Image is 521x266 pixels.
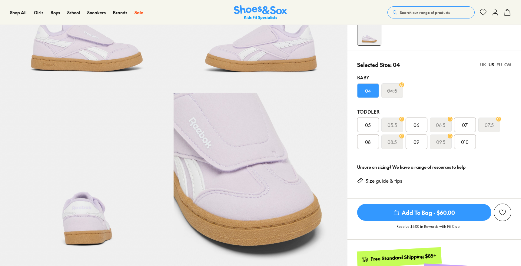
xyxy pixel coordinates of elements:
[34,9,43,15] span: Girls
[51,9,60,15] span: Boys
[67,9,80,16] a: School
[387,87,397,94] s: 04.5
[365,87,371,94] span: 04
[370,252,436,262] div: Free Standard Shipping $85+
[51,9,60,16] a: Boys
[67,9,80,15] span: School
[462,121,468,128] span: 07
[489,62,494,68] div: US
[387,138,397,145] s: 08.5
[34,9,43,16] a: Girls
[113,9,127,15] span: Brands
[365,138,371,145] span: 08
[87,9,106,16] a: Sneakers
[436,121,445,128] s: 06.5
[494,204,511,221] button: Add to Wishlist
[480,62,486,68] div: UK
[366,178,402,184] a: Size guide & tips
[357,204,491,221] button: Add To Bag - $60.00
[113,9,127,16] a: Brands
[436,138,445,145] s: 09.5
[504,62,511,68] div: CM
[357,74,511,81] div: Baby
[485,121,494,128] s: 07.5
[357,61,400,69] p: Selected Size: 04
[387,6,475,18] button: Search our range of products
[134,9,143,16] a: Sale
[234,5,287,20] a: Shoes & Sox
[10,9,27,16] a: Shop All
[357,164,511,170] div: Unsure on sizing? We have a range of resources to help
[413,121,419,128] span: 06
[400,10,450,15] span: Search our range of products
[365,121,371,128] span: 05
[461,138,469,145] span: 010
[357,204,491,221] span: Add To Bag - $60.00
[496,62,502,68] div: EU
[397,224,460,234] p: Receive $6.00 in Rewards with Fit Club
[134,9,143,15] span: Sale
[357,108,511,115] div: Toddler
[387,121,397,128] s: 05.5
[87,9,106,15] span: Sneakers
[234,5,287,20] img: SNS_Logo_Responsive.svg
[10,9,27,15] span: Shop All
[413,138,419,145] span: 09
[357,22,381,45] img: 4-561536_1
